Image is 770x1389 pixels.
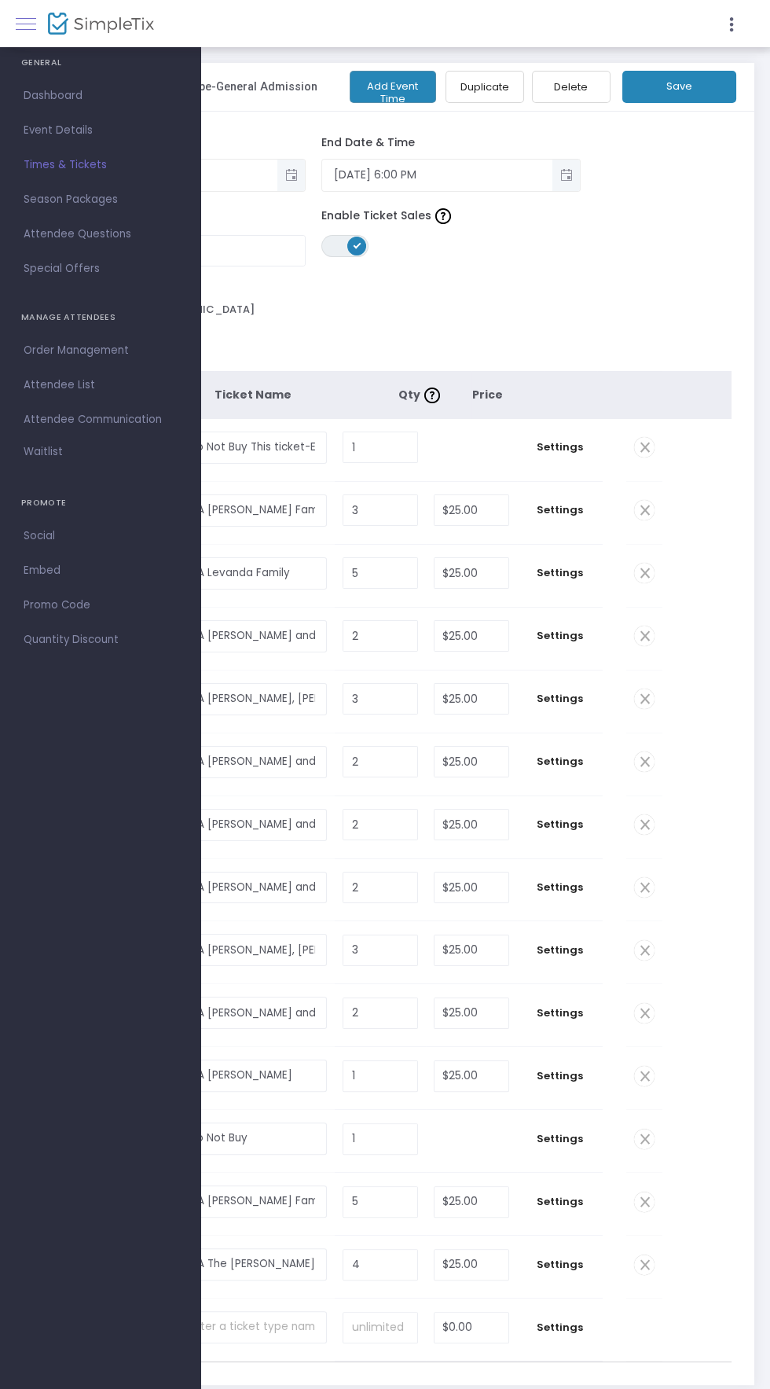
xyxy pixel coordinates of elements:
[532,71,610,103] button: Delete
[24,560,177,581] span: Embed
[552,160,580,191] button: Toggle popup
[525,628,595,644] span: Settings
[525,1194,595,1210] span: Settings
[424,388,440,403] img: question-mark
[434,1187,508,1217] input: Price
[525,943,595,958] span: Settings
[24,526,177,546] span: Social
[176,809,328,841] input: Enter a ticket type name. e.g. General Admission
[434,1061,508,1091] input: Price
[24,410,177,430] span: Attendee Communication
[525,880,595,895] span: Settings
[434,747,508,777] input: Price
[445,71,524,103] button: Duplicate
[21,302,179,333] h4: MANAGE ATTENDEES
[434,558,508,588] input: Price
[176,934,328,966] input: Enter a ticket type name. e.g. General Admission
[176,1185,328,1218] input: Enter a ticket type name. e.g. General Admission
[176,872,328,904] input: Enter a ticket type name. e.g. General Admission
[176,1311,328,1343] input: Enter a ticket type name. e.g. General Admission
[24,630,177,650] span: Quantity Discount
[277,160,305,191] button: Toggle popup
[525,439,595,455] span: Settings
[176,1123,328,1155] input: Enter a ticket type name. e.g. General Admission
[321,134,415,150] span: End Date & Time
[525,502,595,518] span: Settings
[21,487,179,519] h4: PROMOTE
[322,162,553,188] input: Select date & time
[435,208,451,224] img: question-mark
[434,998,508,1028] input: Price
[434,684,508,714] input: Price
[24,444,63,460] span: Waitlist
[24,86,177,106] span: Dashboard
[525,1131,595,1147] span: Settings
[525,1005,595,1021] span: Settings
[24,189,177,210] span: Season Packages
[434,495,508,525] input: Price
[434,1250,508,1280] input: Price
[24,340,177,361] span: Order Management
[24,259,177,279] span: Special Offers
[176,683,328,715] input: Enter a ticket type name. e.g. General Admission
[622,71,736,103] button: Save
[176,557,328,590] input: Enter a ticket type name. e.g. General Admission
[434,873,508,902] input: Price
[434,621,508,651] input: Price
[525,754,595,770] span: Settings
[24,595,177,615] span: Promo Code
[24,120,177,141] span: Event Details
[350,71,436,103] button: Add Event Time
[434,1313,508,1343] input: Price
[434,810,508,840] input: Price
[176,1060,328,1092] input: Enter a ticket type name. e.g. General Admission
[176,432,328,464] input: Enter a ticket type name. e.g. General Admission
[343,1313,416,1343] input: unlimited
[525,817,595,832] span: Settings
[176,746,328,778] input: Enter a ticket type name. e.g. General Admission
[525,1320,595,1336] span: Settings
[525,565,595,581] span: Settings
[24,375,177,395] span: Attendee List
[321,208,478,224] span: Enable Ticket Sales
[353,241,361,248] span: ON
[472,387,503,402] span: Price
[176,997,328,1029] input: Enter a ticket type name. e.g. General Admission
[525,691,595,707] span: Settings
[176,1248,328,1281] input: Enter a ticket type name. e.g. General Admission
[525,1068,595,1084] span: Settings
[176,620,328,652] input: Enter a ticket type name. e.g. General Admission
[24,155,177,175] span: Times & Tickets
[176,494,328,527] input: Enter a ticket type name. e.g. General Admission
[525,1257,595,1273] span: Settings
[398,387,444,402] span: Qty
[21,47,179,79] h4: GENERAL
[214,387,291,402] span: Ticket Name
[24,224,177,244] span: Attendee Questions
[434,935,508,965] input: Price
